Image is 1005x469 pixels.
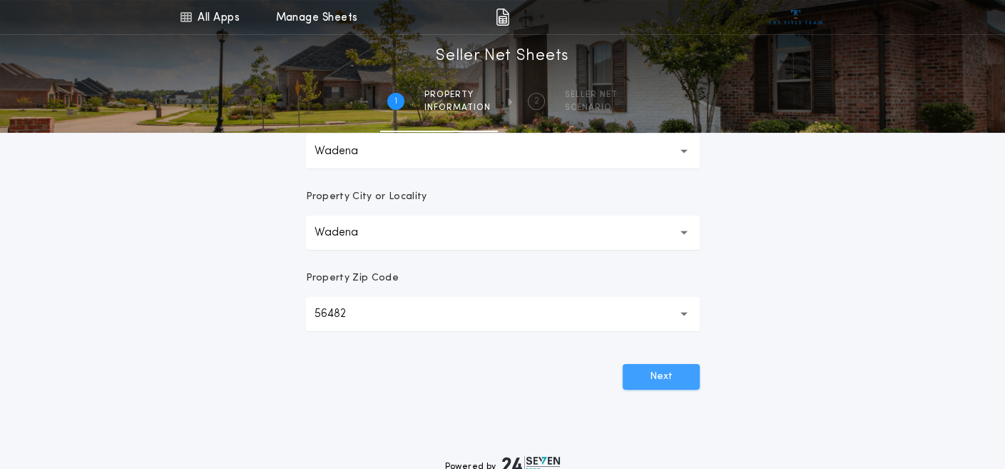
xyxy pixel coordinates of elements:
[565,89,618,101] span: SELLER NET
[315,306,369,323] p: 56482
[315,224,381,241] p: Wadena
[769,10,822,24] img: vs-icon
[496,9,509,26] img: img
[306,190,427,204] p: Property City or Locality
[306,216,700,250] button: Wadena
[315,143,381,160] p: Wadena
[424,89,491,101] span: Property
[534,96,539,107] h2: 2
[306,134,700,168] button: Wadena
[424,102,491,114] span: information
[306,297,700,331] button: 56482
[565,102,618,114] span: SCENARIO
[394,96,397,107] h2: 1
[623,364,700,390] button: Next
[436,45,569,68] h1: Seller Net Sheets
[306,271,399,286] p: Property Zip Code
